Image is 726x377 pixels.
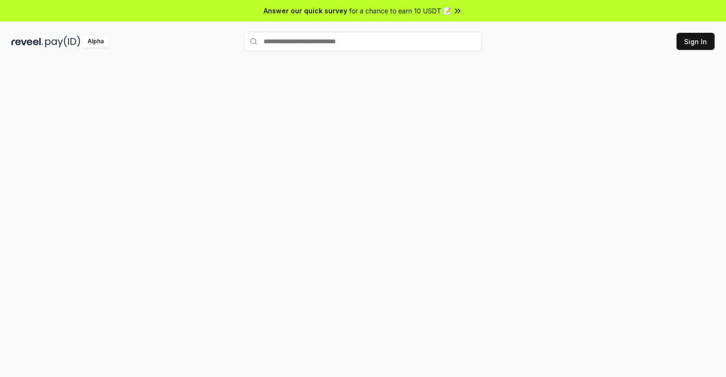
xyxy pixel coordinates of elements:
[11,36,43,48] img: reveel_dark
[677,33,715,50] button: Sign In
[82,36,109,48] div: Alpha
[45,36,80,48] img: pay_id
[264,6,347,16] span: Answer our quick survey
[349,6,451,16] span: for a chance to earn 10 USDT 📝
